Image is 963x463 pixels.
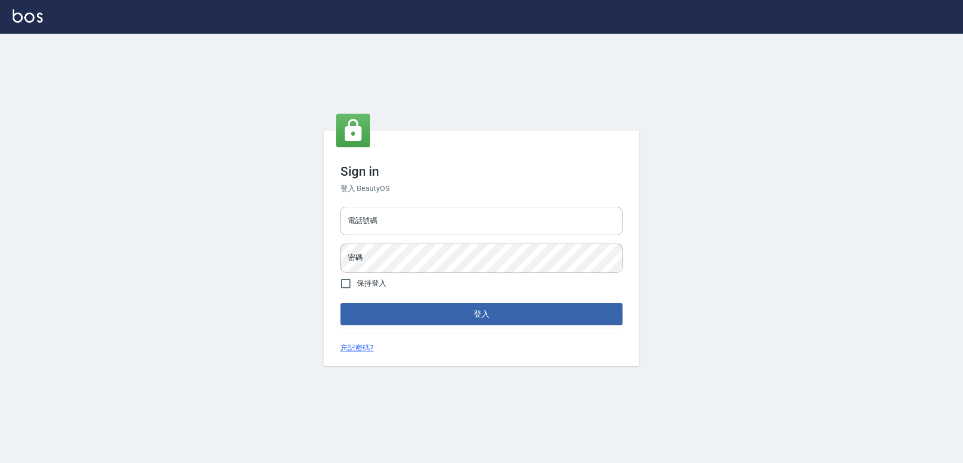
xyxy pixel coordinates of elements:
[340,183,623,194] h6: 登入 BeautyOS
[340,343,374,354] a: 忘記密碼?
[340,164,623,179] h3: Sign in
[340,303,623,325] button: 登入
[13,9,43,23] img: Logo
[357,278,386,289] span: 保持登入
